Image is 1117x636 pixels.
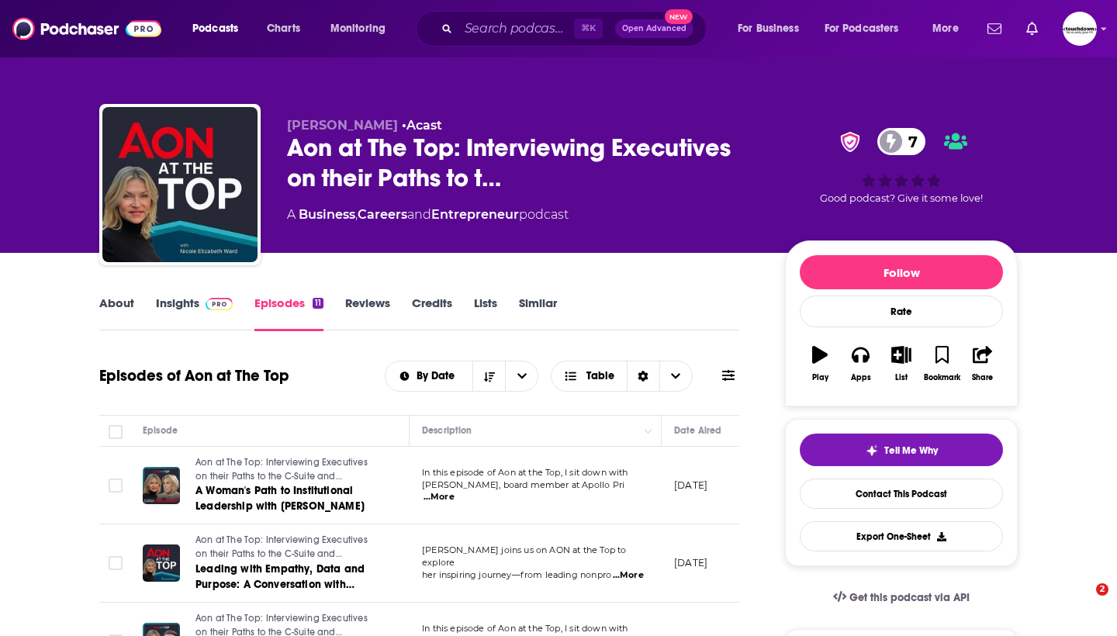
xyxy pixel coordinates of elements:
[972,373,993,382] div: Share
[206,298,233,310] img: Podchaser Pro
[884,444,938,457] span: Tell Me Why
[1096,583,1108,596] span: 2
[800,255,1003,289] button: Follow
[800,521,1003,551] button: Export One-Sheet
[422,544,626,568] span: [PERSON_NAME] joins us on AON at the Top to explore
[195,456,382,483] a: Aon at The Top: Interviewing Executives on their Paths to the C-Suite and Boardroom
[820,192,983,204] span: Good podcast? Give it some love!
[313,298,323,309] div: 11
[257,16,310,41] a: Charts
[417,371,460,382] span: By Date
[424,491,455,503] span: ...More
[866,444,878,457] img: tell me why sparkle
[402,118,442,133] span: •
[674,479,707,492] p: [DATE]
[386,371,473,382] button: open menu
[422,421,472,440] div: Description
[299,207,355,222] a: Business
[814,16,922,41] button: open menu
[330,18,386,40] span: Monitoring
[613,569,644,582] span: ...More
[881,336,922,392] button: List
[840,336,880,392] button: Apps
[407,207,431,222] span: and
[674,556,707,569] p: [DATE]
[922,336,962,392] button: Bookmark
[615,19,693,38] button: Open AdvancedNew
[981,16,1008,42] a: Show notifications dropdown
[358,207,407,222] a: Careers
[574,19,603,39] span: ⌘ K
[195,534,368,572] span: Aon at The Top: Interviewing Executives on their Paths to the C-Suite and Boardroom
[195,483,382,514] a: A Woman's Path to Institutional Leadership with [PERSON_NAME]
[665,9,693,24] span: New
[893,128,925,155] span: 7
[267,18,300,40] span: Charts
[320,16,406,41] button: open menu
[195,457,368,495] span: Aon at The Top: Interviewing Executives on their Paths to the C-Suite and Boardroom
[182,16,258,41] button: open menu
[355,207,358,222] span: ,
[458,16,574,41] input: Search podcasts, credits, & more...
[586,371,614,382] span: Table
[738,18,799,40] span: For Business
[821,579,982,617] a: Get this podcast via API
[195,562,382,593] a: Leading with Empathy, Data and Purpose: A Conversation with [PERSON_NAME]
[422,479,624,490] span: [PERSON_NAME], board member at Apollo Pri
[422,467,628,478] span: In this episode of Aon at the Top, I sit down with
[849,591,970,604] span: Get this podcast via API
[627,361,659,391] div: Sort Direction
[1063,12,1097,46] img: User Profile
[412,296,452,331] a: Credits
[192,18,238,40] span: Podcasts
[785,118,1018,214] div: verified Badge7Good podcast? Give it some love!
[99,366,289,385] h1: Episodes of Aon at The Top
[551,361,693,392] button: Choose View
[800,479,1003,509] a: Contact This Podcast
[674,421,721,440] div: Date Aired
[639,422,658,441] button: Column Actions
[924,373,960,382] div: Bookmark
[622,25,686,33] span: Open Advanced
[835,132,865,152] img: verified Badge
[406,118,442,133] a: Acast
[195,484,365,513] span: A Woman's Path to Institutional Leadership with [PERSON_NAME]
[963,336,1003,392] button: Share
[932,18,959,40] span: More
[385,361,539,392] h2: Choose List sort
[99,296,134,331] a: About
[877,128,925,155] a: 7
[895,373,908,382] div: List
[431,207,519,222] a: Entrepreneur
[431,11,721,47] div: Search podcasts, credits, & more...
[505,361,538,391] button: open menu
[109,556,123,570] span: Toggle select row
[422,569,611,580] span: her inspiring journey—from leading nonpro
[1063,12,1097,46] button: Show profile menu
[287,118,398,133] span: [PERSON_NAME]
[143,421,178,440] div: Episode
[109,479,123,493] span: Toggle select row
[422,623,628,634] span: In this episode of Aon at the Top, I sit down with
[287,206,569,224] div: A podcast
[1063,12,1097,46] span: Logged in as jvervelde
[727,16,818,41] button: open menu
[474,296,497,331] a: Lists
[156,296,233,331] a: InsightsPodchaser Pro
[519,296,557,331] a: Similar
[12,14,161,43] img: Podchaser - Follow, Share and Rate Podcasts
[800,336,840,392] button: Play
[472,361,505,391] button: Sort Direction
[195,562,365,607] span: Leading with Empathy, Data and Purpose: A Conversation with [PERSON_NAME]
[851,373,871,382] div: Apps
[1020,16,1044,42] a: Show notifications dropdown
[825,18,899,40] span: For Podcasters
[102,107,258,262] img: Aon at The Top: Interviewing Executives on their Paths to the C-Suite and Boardroom
[800,434,1003,466] button: tell me why sparkleTell Me Why
[1064,583,1101,620] iframe: Intercom live chat
[254,296,323,331] a: Episodes11
[800,296,1003,327] div: Rate
[345,296,390,331] a: Reviews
